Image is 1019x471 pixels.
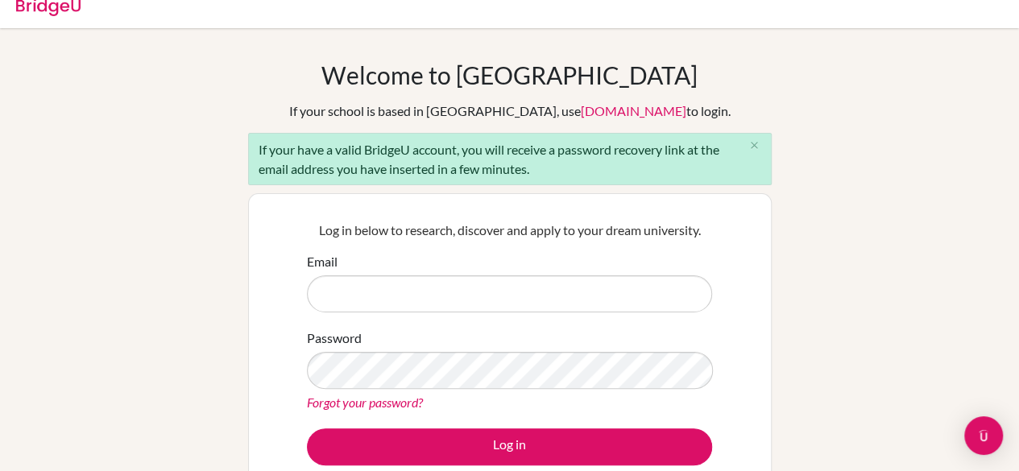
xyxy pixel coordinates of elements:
[289,101,731,121] div: If your school is based in [GEOGRAPHIC_DATA], use to login.
[581,103,686,118] a: [DOMAIN_NAME]
[739,134,771,158] button: Close
[307,428,712,465] button: Log in
[307,221,712,240] p: Log in below to research, discover and apply to your dream university.
[248,133,772,185] div: If your have a valid BridgeU account, you will receive a password recovery link at the email addr...
[307,328,362,348] label: Password
[307,395,423,410] a: Forgot your password?
[964,416,1003,455] div: Open Intercom Messenger
[321,60,698,89] h1: Welcome to [GEOGRAPHIC_DATA]
[307,252,338,271] label: Email
[748,139,760,151] i: close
